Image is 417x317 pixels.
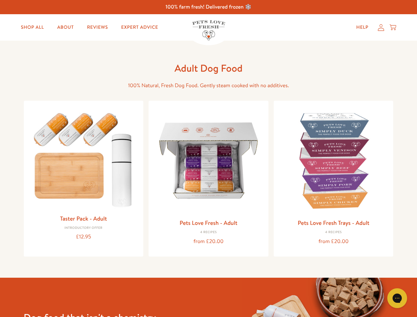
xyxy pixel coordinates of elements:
img: Taster Pack - Adult [29,106,138,211]
iframe: Gorgias live chat messenger [384,286,410,310]
div: 4 Recipes [154,230,263,234]
a: Shop All [16,21,49,34]
a: About [52,21,79,34]
div: 4 Recipes [279,230,388,234]
div: from £20.00 [154,237,263,246]
img: Pets Love Fresh Trays - Adult [279,106,388,215]
a: Help [351,21,374,34]
h1: Adult Dog Food [103,62,314,75]
img: Pets Love Fresh - Adult [154,106,263,215]
a: Pets Love Fresh Trays - Adult [298,219,369,227]
img: Pets Love Fresh [192,20,225,40]
a: Pets Love Fresh - Adult [180,219,237,227]
a: Taster Pack - Adult [60,214,107,223]
a: Expert Advice [116,21,163,34]
div: from £20.00 [279,237,388,246]
a: Reviews [82,21,113,34]
span: 100% Natural, Fresh Dog Food. Gently steam cooked with no additives. [128,82,289,89]
div: Introductory Offer [29,226,138,230]
div: £12.95 [29,232,138,241]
